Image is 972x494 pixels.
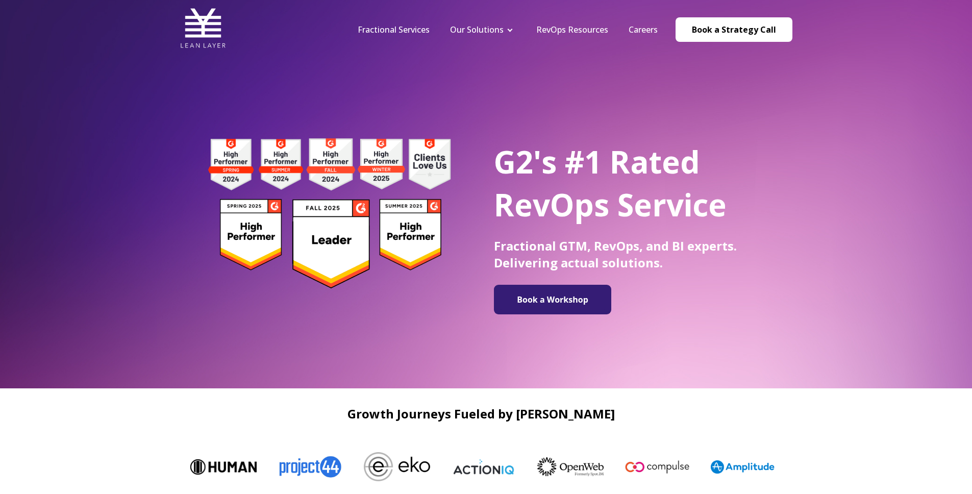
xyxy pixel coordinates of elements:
a: Careers [629,24,658,35]
img: Lean Layer Logo [180,5,226,51]
img: g2 badges [190,135,468,291]
img: Book a Workshop [499,289,606,310]
a: Our Solutions [450,24,504,35]
img: Amplitude [710,460,776,474]
img: Human [189,459,256,475]
img: Compulse [623,450,689,484]
a: RevOps Resources [536,24,608,35]
span: G2's #1 Rated RevOps Service [494,141,727,226]
img: OpenWeb [536,457,603,476]
img: Project44 [276,449,342,484]
h2: Growth Journeys Fueled by [PERSON_NAME] [180,407,782,421]
a: Book a Strategy Call [676,17,792,42]
img: ActionIQ [450,458,516,476]
img: Eko [363,452,429,481]
span: Fractional GTM, RevOps, and BI experts. Delivering actual solutions. [494,237,737,271]
a: Fractional Services [358,24,430,35]
div: Navigation Menu [347,24,668,35]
